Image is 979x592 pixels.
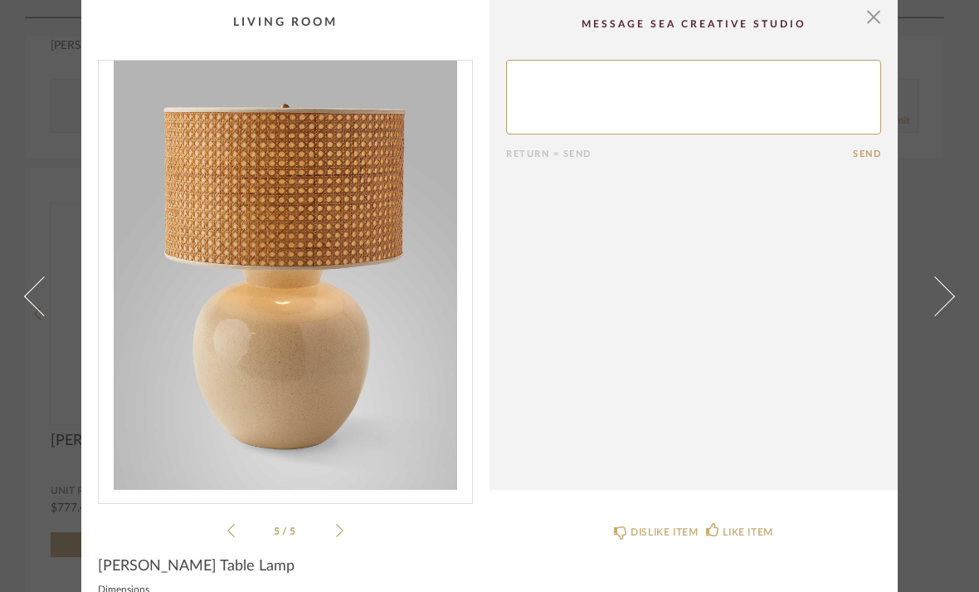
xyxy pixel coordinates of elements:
img: b20bdb56-af30-412f-9f9a-5c2908c91155_1000x1000.jpg [99,61,472,490]
div: Return = Send [506,149,853,159]
button: Send [853,149,881,159]
div: LIKE ITEM [723,524,772,541]
span: [PERSON_NAME] Table Lamp [98,557,295,575]
span: 5 [274,526,282,536]
div: 4 [99,61,472,490]
span: 5 [290,526,298,536]
span: / [282,526,290,536]
div: DISLIKE ITEM [631,524,698,541]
